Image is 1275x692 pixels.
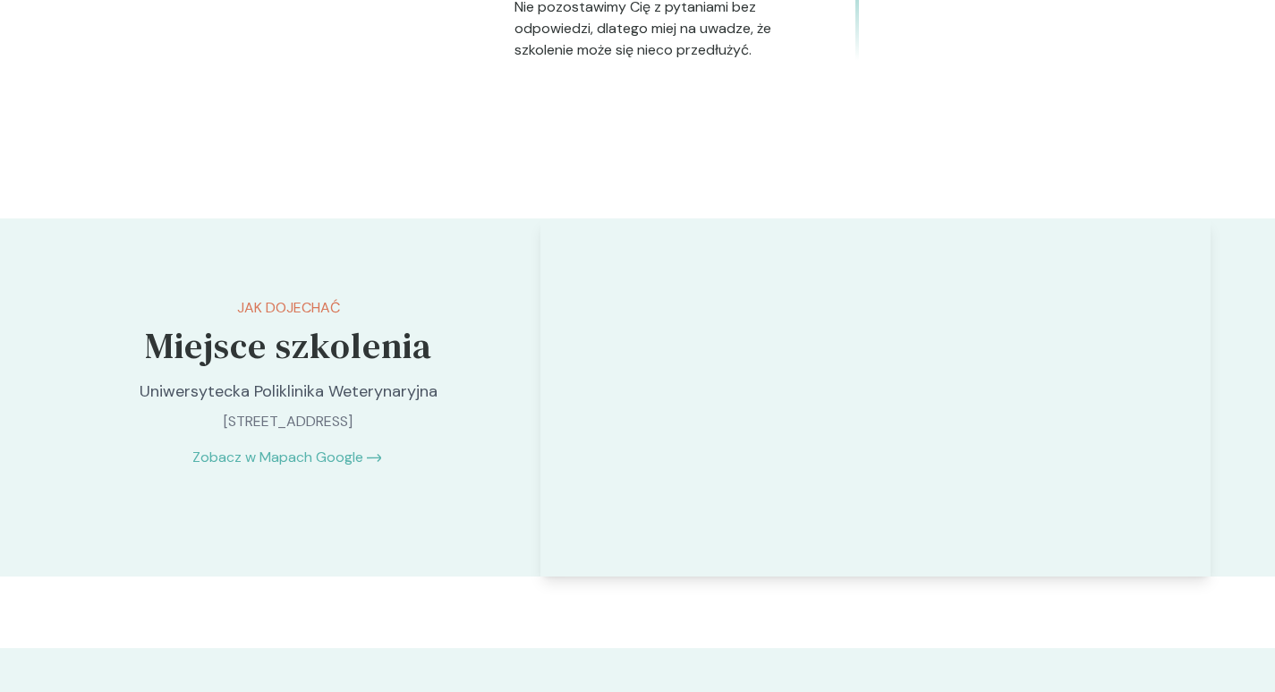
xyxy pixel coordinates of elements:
p: [STREET_ADDRESS] [101,411,476,432]
a: Zobacz w Mapach Google [192,447,363,468]
p: Uniwersytecka Poliklinika Weterynaryjna [101,380,476,404]
h5: Miejsce szkolenia [101,319,476,372]
p: Jak dojechać [101,297,476,319]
